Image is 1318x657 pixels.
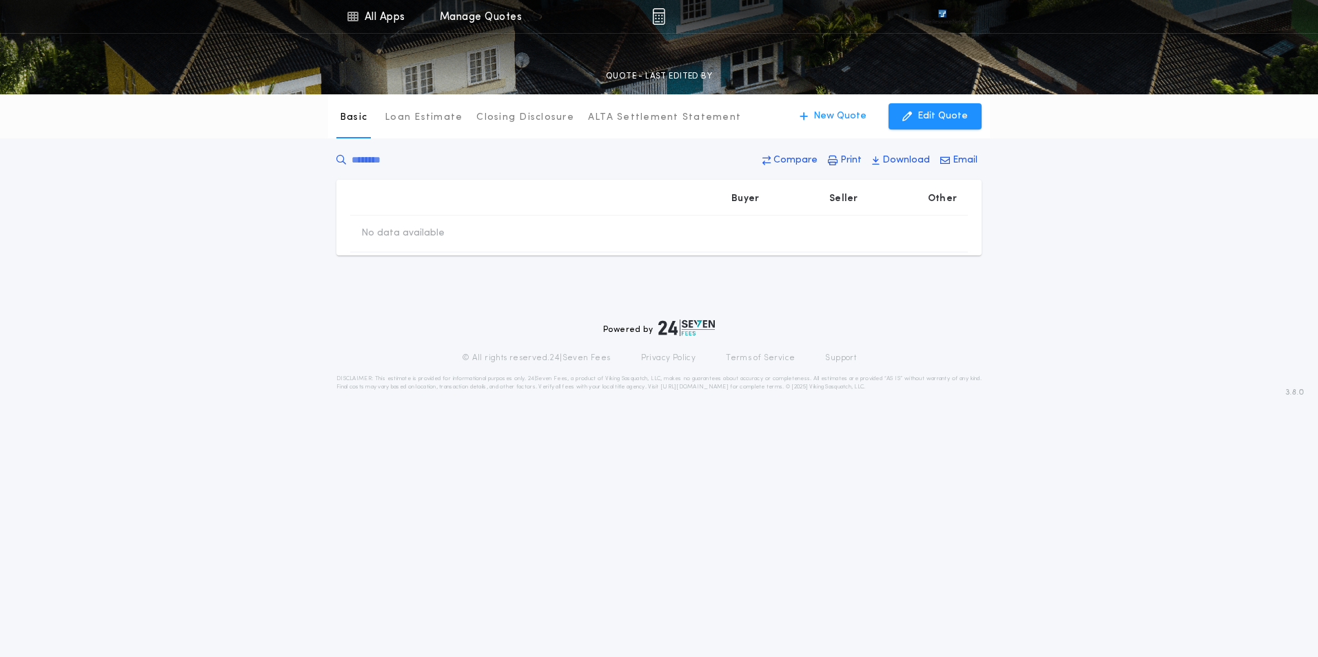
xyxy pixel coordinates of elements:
[606,70,712,83] p: QUOTE - LAST EDITED BY
[786,103,880,129] button: New Quote
[726,353,795,364] a: Terms of Service
[825,353,856,364] a: Support
[660,384,729,390] a: [URL][DOMAIN_NAME]
[476,111,574,125] p: Closing Disclosure
[928,192,957,206] p: Other
[882,154,930,167] p: Download
[953,154,977,167] p: Email
[936,148,982,173] button: Email
[385,111,463,125] p: Loan Estimate
[658,320,715,336] img: logo
[773,154,818,167] p: Compare
[652,8,665,25] img: img
[868,148,934,173] button: Download
[731,192,759,206] p: Buyer
[641,353,696,364] a: Privacy Policy
[840,154,862,167] p: Print
[917,109,968,123] p: Edit Quote
[913,10,971,23] img: vs-icon
[462,353,611,364] p: © All rights reserved. 24|Seven Fees
[889,103,982,129] button: Edit Quote
[588,111,741,125] p: ALTA Settlement Statement
[813,109,866,123] p: New Quote
[1286,386,1304,399] span: 3.8.0
[603,320,715,336] div: Powered by
[336,375,982,391] p: DISCLAIMER: This estimate is provided for informational purposes only. 24|Seven Fees, a product o...
[340,111,367,125] p: Basic
[824,148,866,173] button: Print
[829,192,858,206] p: Seller
[758,148,822,173] button: Compare
[350,216,456,251] td: No data available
